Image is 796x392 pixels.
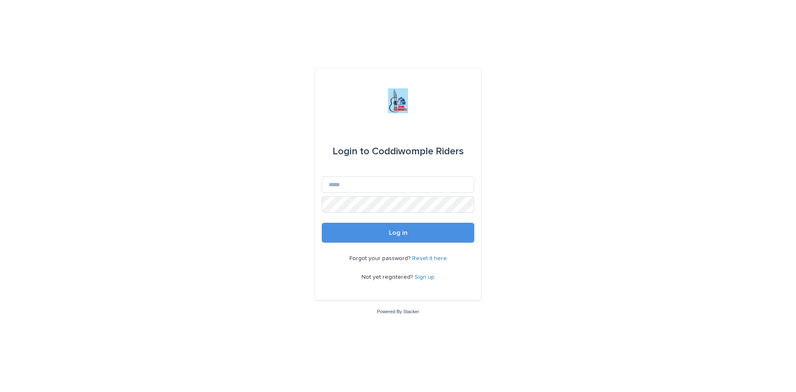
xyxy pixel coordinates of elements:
a: Sign up [415,274,434,280]
button: Log in [322,223,474,243]
span: Log in [389,229,408,236]
img: jxsLJbdS1eYBI7rVAS4p [388,88,408,113]
a: Powered By Stacker [377,309,419,314]
div: Coddiwomple Riders [332,140,464,163]
span: Not yet registered? [362,274,415,280]
span: Forgot your password? [349,256,412,261]
span: Login to [332,146,369,156]
a: Reset it here [412,256,447,261]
